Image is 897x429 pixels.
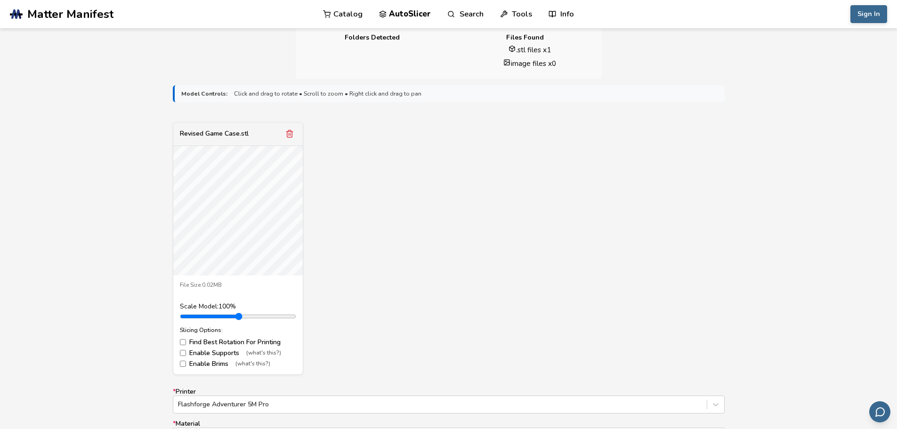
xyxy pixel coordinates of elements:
[180,339,296,346] label: Find Best Rotation For Printing
[465,45,595,55] li: .stl files x 1
[234,90,421,97] span: Click and drag to rotate • Scroll to zoom • Right click and drag to pan
[455,34,595,41] h4: Files Found
[246,350,281,356] span: (what's this?)
[181,90,227,97] strong: Model Controls:
[180,361,186,367] input: Enable Brims(what's this?)
[173,388,725,413] label: Printer
[27,8,113,21] span: Matter Manifest
[850,5,887,23] button: Sign In
[180,130,249,138] div: Revised Game Case.stl
[180,349,296,357] label: Enable Supports
[180,350,186,356] input: Enable Supports(what's this?)
[302,34,442,41] h4: Folders Detected
[465,58,595,68] li: image files x 0
[283,127,296,140] button: Remove model
[180,360,296,368] label: Enable Brims
[869,401,890,422] button: Send feedback via email
[180,339,186,345] input: Find Best Rotation For Printing
[235,361,270,367] span: (what's this?)
[180,327,296,333] div: Slicing Options:
[180,282,296,289] div: File Size: 0.02MB
[180,303,296,310] div: Scale Model: 100 %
